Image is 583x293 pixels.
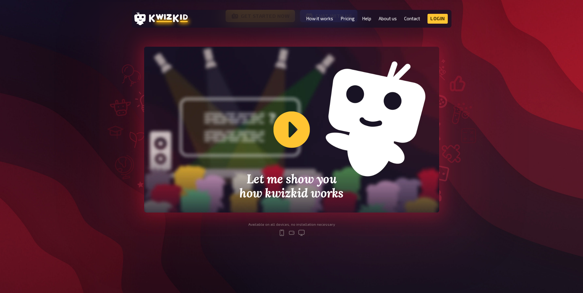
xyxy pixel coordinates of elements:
a: Contact [404,16,420,21]
div: Available on all devices, no installation necessary [248,222,335,227]
svg: mobile [278,229,286,236]
a: Help [362,16,371,21]
svg: tablet [288,229,295,236]
a: How it works [306,16,333,21]
a: About us [379,16,397,21]
a: Pricing [341,16,355,21]
h2: Let me show you how kwizkid works [203,172,380,200]
a: Login [427,14,448,24]
svg: desktop [298,229,305,236]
